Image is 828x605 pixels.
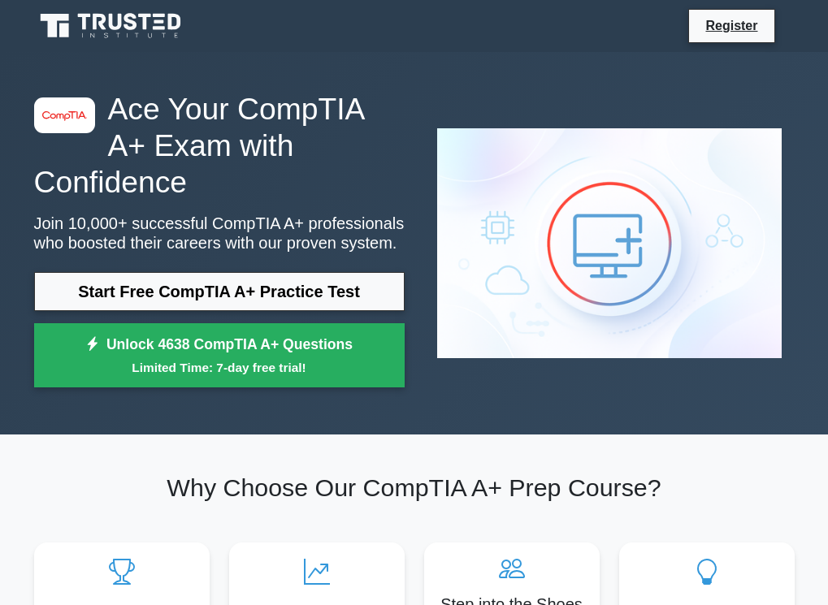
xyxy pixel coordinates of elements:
[34,323,405,388] a: Unlock 4638 CompTIA A+ QuestionsLimited Time: 7-day free trial!
[34,214,405,253] p: Join 10,000+ successful CompTIA A+ professionals who boosted their careers with our proven system.
[34,91,405,200] h1: Ace Your CompTIA A+ Exam with Confidence
[54,358,384,377] small: Limited Time: 7-day free trial!
[34,473,795,503] h2: Why Choose Our CompTIA A+ Prep Course?
[696,15,767,36] a: Register
[424,115,795,371] img: CompTIA A+ Preview
[34,272,405,311] a: Start Free CompTIA A+ Practice Test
